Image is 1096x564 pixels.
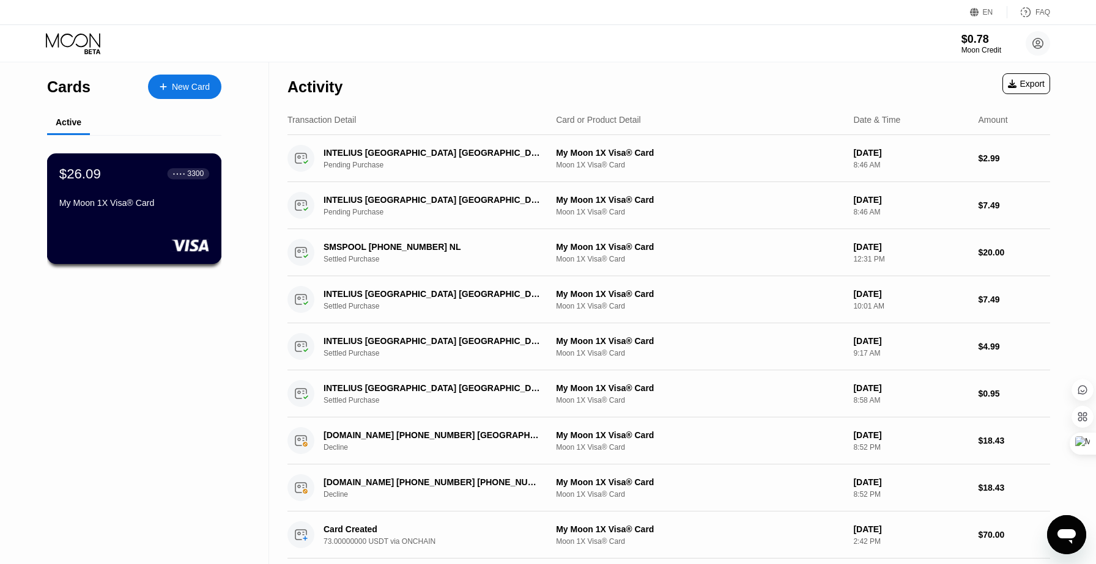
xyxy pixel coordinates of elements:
div: INTELIUS [GEOGRAPHIC_DATA] [GEOGRAPHIC_DATA]Pending PurchaseMy Moon 1X Visa® CardMoon 1X Visa® Ca... [287,182,1050,229]
div: My Moon 1X Visa® Card [556,242,843,252]
div: My Moon 1X Visa® Card [556,148,843,158]
div: Card or Product Detail [556,115,641,125]
div: My Moon 1X Visa® Card [556,430,843,440]
div: INTELIUS [GEOGRAPHIC_DATA] [GEOGRAPHIC_DATA] [324,148,540,158]
div: Decline [324,490,557,499]
div: [DOMAIN_NAME] [PHONE_NUMBER] [PHONE_NUMBER] USDeclineMy Moon 1X Visa® CardMoon 1X Visa® Card[DATE... [287,464,1050,511]
div: Moon 1X Visa® Card [556,208,843,216]
div: Settled Purchase [324,396,557,405]
div: 10:01 AM [853,302,968,310]
div: Moon 1X Visa® Card [556,490,843,499]
div: INTELIUS [GEOGRAPHIC_DATA] [GEOGRAPHIC_DATA]Settled PurchaseMy Moon 1X Visa® CardMoon 1X Visa® Ca... [287,370,1050,417]
div: 8:46 AM [853,208,968,216]
div: [DOMAIN_NAME] [PHONE_NUMBER] [GEOGRAPHIC_DATA][PERSON_NAME] [GEOGRAPHIC_DATA] [324,430,540,440]
div: Export [1008,79,1045,89]
div: Card Created [324,524,540,534]
div: $7.49 [978,295,1050,304]
div: [DATE] [853,383,968,393]
div: $4.99 [978,342,1050,351]
div: FAQ [1007,6,1050,18]
div: My Moon 1X Visa® Card [556,477,843,487]
div: INTELIUS [GEOGRAPHIC_DATA] [GEOGRAPHIC_DATA] [324,383,540,393]
div: $26.09● ● ● ●3300My Moon 1X Visa® Card [48,154,221,263]
div: Moon 1X Visa® Card [556,537,843,546]
div: 3300 [187,169,204,178]
div: Settled Purchase [324,255,557,263]
div: $18.43 [978,483,1050,493]
div: 12:31 PM [853,255,968,263]
div: 8:58 AM [853,396,968,405]
div: Moon 1X Visa® Card [556,302,843,310]
div: [DATE] [853,289,968,299]
div: 8:52 PM [853,443,968,452]
div: [DOMAIN_NAME] [PHONE_NUMBER] [GEOGRAPHIC_DATA][PERSON_NAME] [GEOGRAPHIC_DATA]DeclineMy Moon 1X Vi... [287,417,1050,464]
div: New Card [172,82,210,92]
div: $2.99 [978,153,1050,163]
div: My Moon 1X Visa® Card [556,289,843,299]
div: My Moon 1X Visa® Card [59,198,209,208]
div: Moon 1X Visa® Card [556,443,843,452]
div: [DATE] [853,195,968,205]
div: Active [56,117,81,127]
div: My Moon 1X Visa® Card [556,524,843,534]
div: SMSPOOL [PHONE_NUMBER] NLSettled PurchaseMy Moon 1X Visa® CardMoon 1X Visa® Card[DATE]12:31 PM$20.00 [287,229,1050,276]
div: 73.00000000 USDT via ONCHAIN [324,537,557,546]
div: INTELIUS [GEOGRAPHIC_DATA] [GEOGRAPHIC_DATA] [324,195,540,205]
div: EN [970,6,1007,18]
div: 2:42 PM [853,537,968,546]
div: Decline [324,443,557,452]
div: FAQ [1035,8,1050,16]
div: Pending Purchase [324,161,557,169]
div: New Card [148,75,221,99]
div: [DOMAIN_NAME] [PHONE_NUMBER] [PHONE_NUMBER] US [324,477,540,487]
div: Pending Purchase [324,208,557,216]
div: Activity [287,78,342,96]
div: [DATE] [853,242,968,252]
div: My Moon 1X Visa® Card [556,383,843,393]
div: 8:46 AM [853,161,968,169]
div: [DATE] [853,524,968,534]
div: Settled Purchase [324,302,557,310]
div: Transaction Detail [287,115,356,125]
div: $0.78Moon Credit [961,33,1001,54]
div: Moon 1X Visa® Card [556,349,843,357]
div: Moon Credit [961,46,1001,54]
div: Moon 1X Visa® Card [556,255,843,263]
div: [DATE] [853,477,968,487]
div: INTELIUS [GEOGRAPHIC_DATA] [GEOGRAPHIC_DATA] [324,289,540,299]
div: $0.78 [961,33,1001,46]
div: $0.95 [978,389,1050,398]
div: SMSPOOL [PHONE_NUMBER] NL [324,242,540,252]
div: $70.00 [978,530,1050,540]
div: My Moon 1X Visa® Card [556,195,843,205]
div: ● ● ● ● [173,172,185,175]
div: 9:17 AM [853,349,968,357]
iframe: Button to launch messaging window [1047,515,1086,554]
div: $7.49 [978,200,1050,210]
div: Export [1002,73,1050,94]
div: 8:52 PM [853,490,968,499]
div: Cards [47,78,91,96]
div: Moon 1X Visa® Card [556,161,843,169]
div: My Moon 1X Visa® Card [556,336,843,346]
div: INTELIUS [GEOGRAPHIC_DATA] [GEOGRAPHIC_DATA] [324,336,540,346]
div: EN [983,8,993,16]
div: Card Created73.00000000 USDT via ONCHAINMy Moon 1X Visa® CardMoon 1X Visa® Card[DATE]2:42 PM$70.00 [287,511,1050,559]
div: Settled Purchase [324,349,557,357]
div: [DATE] [853,148,968,158]
div: INTELIUS [GEOGRAPHIC_DATA] [GEOGRAPHIC_DATA]Settled PurchaseMy Moon 1X Visa® CardMoon 1X Visa® Ca... [287,276,1050,323]
div: [DATE] [853,336,968,346]
div: Moon 1X Visa® Card [556,396,843,405]
div: INTELIUS [GEOGRAPHIC_DATA] [GEOGRAPHIC_DATA]Pending PurchaseMy Moon 1X Visa® CardMoon 1X Visa® Ca... [287,135,1050,182]
div: [DATE] [853,430,968,440]
div: Amount [978,115,1007,125]
div: $20.00 [978,247,1050,257]
div: $26.09 [59,166,101,181]
div: Date & Time [853,115,900,125]
div: INTELIUS [GEOGRAPHIC_DATA] [GEOGRAPHIC_DATA]Settled PurchaseMy Moon 1X Visa® CardMoon 1X Visa® Ca... [287,323,1050,370]
div: $18.43 [978,436,1050,445]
